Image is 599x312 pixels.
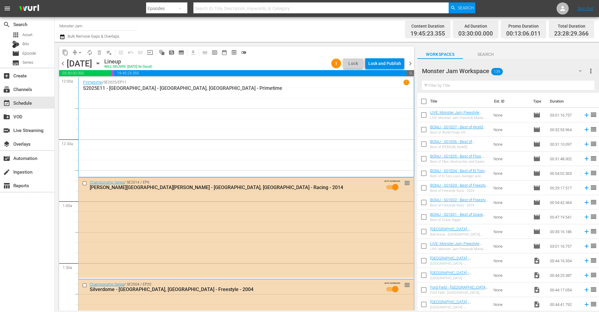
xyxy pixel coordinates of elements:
[430,270,471,284] a: [GEOGRAPHIC_DATA] - [GEOGRAPHIC_DATA], [GEOGRAPHIC_DATA]
[430,131,489,134] div: Best of World Finals XIII
[62,49,68,56] span: content_copy
[229,48,239,57] span: View Backup
[533,111,540,119] span: Episode
[241,49,247,56] span: toggle_off
[422,63,587,80] div: Monster Jam Workspace
[59,60,67,67] span: chevron_left
[404,180,410,186] span: reorder
[533,141,540,148] span: Episode
[547,122,581,137] td: 00:32:53.964
[430,227,478,240] a: [GEOGRAPHIC_DATA] - [GEOGRAPHIC_DATA], [GEOGRAPHIC_DATA] - 2022
[346,60,360,67] span: Lock
[590,228,597,235] span: reorder
[533,286,540,293] span: Video
[583,155,590,162] svg: Add to Schedule
[587,67,594,75] span: more_vert
[159,49,165,56] span: auto_awesome_motion_outlined
[547,108,581,122] td: 03:01:16.757
[3,127,10,134] span: Live Streaming
[239,48,249,57] span: 24 hours Lineup View is OFF
[590,242,597,249] span: reorder
[491,253,531,268] td: None
[167,48,176,57] span: Create Search Block
[83,80,102,85] a: Primetime
[533,184,540,192] span: Episode
[22,50,36,56] span: Episode
[368,58,401,69] div: Lock and Publish
[404,282,410,288] button: reorder
[430,183,489,192] a: BOMJ - S01E03 - Best of Freestyle Runs - 2024 - Compilation
[491,181,531,195] td: None
[90,180,380,190] div: / SE2014 / EP9:
[198,46,210,58] span: Day Calendar View
[590,111,597,118] span: reorder
[590,198,597,206] span: reorder
[90,282,380,292] div: / SE2004 / EP20:
[547,195,581,210] td: 00:54:42.364
[12,59,19,66] span: Series
[384,282,400,284] span: AUTO-SCHEDULED
[106,49,112,56] span: playlist_remove_outlined
[3,182,10,189] span: Reports
[430,247,489,251] div: LIVE: Monster Jam Freestyle Mania - [GEOGRAPHIC_DATA], [GEOGRAPHIC_DATA] - [DATE]
[430,276,489,280] div: [GEOGRAPHIC_DATA] - [GEOGRAPHIC_DATA], [GEOGRAPHIC_DATA]
[90,282,124,287] a: Championship Series
[547,210,581,224] td: 00:47:19.541
[111,70,114,76] span: 00:13:06.011
[407,60,414,67] span: chevron_right
[219,48,229,57] span: Month Calendar View
[430,232,489,236] div: Ball Arena - [GEOGRAPHIC_DATA], [GEOGRAPHIC_DATA]
[430,116,489,120] div: LIVE: Monster Jam Freestyle Mania - [GEOGRAPHIC_DATA], [GEOGRAPHIC_DATA] - [DATE]
[430,256,471,270] a: [GEOGRAPHIC_DATA] - [GEOGRAPHIC_DATA], [GEOGRAPHIC_DATA]
[430,241,482,255] a: LIVE: Monster Jam Freestyle Mania - [GEOGRAPHIC_DATA], [GEOGRAPHIC_DATA] [DATE]
[533,272,540,279] span: Video
[67,59,92,69] div: [DATE]
[212,49,218,56] span: calendar_view_week_outlined
[530,93,546,110] th: Type
[384,180,400,182] span: AUTO-SCHEDULED
[3,141,10,148] span: Overlays
[85,48,95,57] span: Loop Content
[22,41,29,47] span: Bits
[331,61,341,66] span: 1
[430,139,483,148] a: BOMJ - S01E06 - Best of [PERSON_NAME] - Compilation
[491,210,531,224] td: None
[583,243,590,249] svg: Add to Schedule
[77,49,83,56] span: arrow_drop_down
[430,285,488,294] a: Ford Field - [GEOGRAPHIC_DATA], [GEOGRAPHIC_DATA]
[491,297,531,312] td: None
[491,122,531,137] td: None
[178,49,184,56] span: subtitles_outlined
[430,93,490,110] th: Title
[90,180,124,185] a: Championship Series
[590,257,597,264] span: reorder
[583,112,590,118] svg: Add to Schedule
[583,170,590,177] svg: Add to Schedule
[458,2,474,13] span: Search
[590,184,597,191] span: reorder
[22,59,33,66] span: Series
[547,283,581,297] td: 00:44:17.054
[407,70,414,76] span: 00:31:30.634
[430,174,489,178] div: Best of El Toro Loco, Avenger, and Megalodon
[533,213,540,221] span: Episode
[430,218,489,222] div: Best of Grave Digger
[430,262,489,266] div: [GEOGRAPHIC_DATA] - [GEOGRAPHIC_DATA], [GEOGRAPHIC_DATA]
[533,242,540,250] span: Episode
[3,155,10,162] span: Automation
[533,170,540,177] span: Episode
[590,140,597,148] span: reorder
[59,70,111,76] span: 03:30:00.000
[90,287,380,292] div: Silverdome - [GEOGRAPHIC_DATA], [GEOGRAPHIC_DATA] - Freestyle - 2004
[343,59,363,69] button: Lock
[583,214,590,220] svg: Add to Schedule
[410,30,445,37] span: 19:45:23.355
[114,70,406,76] span: 19:45:23.355
[221,49,227,56] span: date_range_outlined
[583,199,590,206] svg: Add to Schedule
[491,239,531,253] td: None
[430,110,482,124] a: LIVE: Monster Jam Freestyle Mania - [GEOGRAPHIC_DATA], [GEOGRAPHIC_DATA] - [DATE]
[102,80,104,84] p: /
[405,80,407,84] p: 1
